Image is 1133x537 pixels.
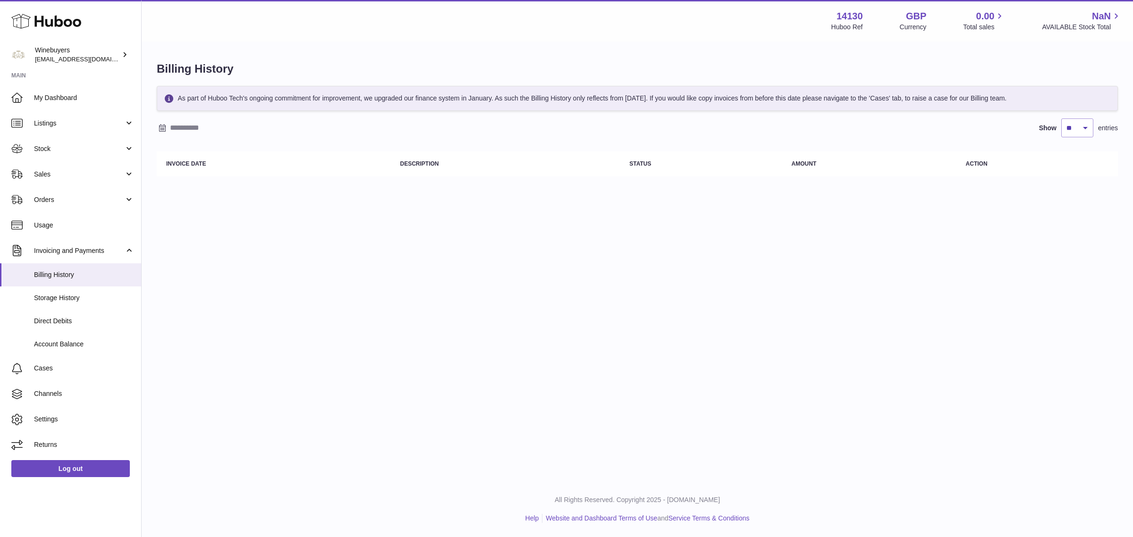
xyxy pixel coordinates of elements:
span: 0.00 [976,10,995,23]
span: Returns [34,440,134,449]
span: Orders [34,195,124,204]
strong: Description [400,160,439,167]
strong: Amount [792,160,817,167]
img: internalAdmin-14130@internal.huboo.com [11,48,25,62]
span: Account Balance [34,340,134,349]
span: My Dashboard [34,93,134,102]
p: All Rights Reserved. Copyright 2025 - [DOMAIN_NAME] [149,495,1125,504]
strong: GBP [906,10,926,23]
span: AVAILABLE Stock Total [1042,23,1122,32]
div: Currency [900,23,927,32]
span: Cases [34,364,134,373]
strong: Invoice Date [166,160,206,167]
span: Storage History [34,294,134,302]
span: [EMAIL_ADDRESS][DOMAIN_NAME] [35,55,139,63]
span: Direct Debits [34,317,134,326]
span: NaN [1092,10,1111,23]
span: Invoicing and Payments [34,246,124,255]
strong: 14130 [837,10,863,23]
h1: Billing History [157,61,1118,76]
a: Website and Dashboard Terms of Use [546,514,657,522]
div: Huboo Ref [831,23,863,32]
span: Settings [34,415,134,424]
div: Winebuyers [35,46,120,64]
a: Log out [11,460,130,477]
span: entries [1098,124,1118,133]
div: As part of Huboo Tech's ongoing commitment for improvement, we upgraded our finance system in Jan... [157,86,1118,111]
span: Total sales [963,23,1005,32]
label: Show [1039,124,1057,133]
a: 0.00 Total sales [963,10,1005,32]
li: and [542,514,749,523]
strong: Action [966,160,988,167]
span: Stock [34,144,124,153]
span: Channels [34,389,134,398]
span: Usage [34,221,134,230]
span: Listings [34,119,124,128]
a: NaN AVAILABLE Stock Total [1042,10,1122,32]
a: Help [525,514,539,522]
span: Billing History [34,270,134,279]
span: Sales [34,170,124,179]
a: Service Terms & Conditions [668,514,750,522]
strong: Status [629,160,651,167]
